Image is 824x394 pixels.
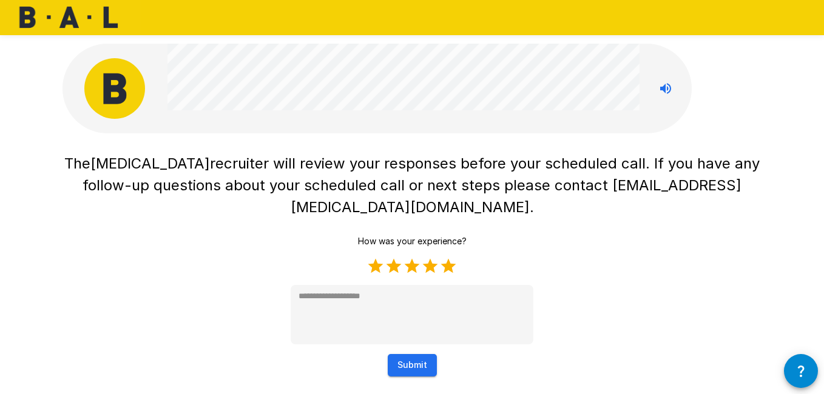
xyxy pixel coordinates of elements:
button: Stop reading questions aloud [653,76,678,101]
p: How was your experience? [358,235,467,247]
span: recruiter will review your responses before your scheduled call. If you have any follow-up questi... [83,155,764,216]
span: [MEDICAL_DATA] [90,155,210,172]
span: The [64,155,90,172]
button: Submit [388,354,437,376]
img: bal_avatar.png [84,58,145,119]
